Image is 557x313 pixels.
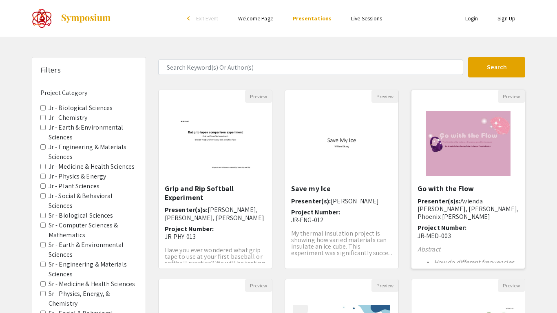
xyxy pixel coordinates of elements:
button: Preview [371,279,398,292]
button: Search [468,57,525,77]
h5: Filters [40,66,61,75]
label: Jr - Engineering & Materials Sciences [49,142,137,162]
a: Live Sessions [351,15,382,22]
span: Project Number: [165,225,214,233]
button: Preview [498,90,525,103]
p: JR-MED-003 [418,232,519,240]
a: Login [465,15,478,22]
img: <p>Grip and Rip Softball Experiment</p> [165,103,265,184]
button: Preview [371,90,398,103]
h5: Go with the Flow [418,184,519,193]
span: Exit Event [196,15,219,22]
a: Sign Up [497,15,515,22]
label: Jr - Physics & Energy [49,172,106,181]
button: Preview [245,90,272,103]
img: The 2022 CoorsTek Denver Metro Regional Science and Engineering Fair [32,8,52,29]
p: JR-ENG-012 [291,216,392,224]
label: Sr - Physics, Energy, & Chemistry [49,289,137,309]
p: My thermal insulation project is showing how varied materials can insulate an ice cube. This expe... [291,230,392,256]
button: Preview [245,279,272,292]
p: Have you ever wondered what grip tape to use at your first baseball or softball practice? We will... [165,247,266,273]
label: Jr - Earth & Environmental Sciences [49,123,137,142]
a: Welcome Page [238,15,273,22]
h5: Grip and Rip Softball Experiment [165,184,266,202]
span: Avienda [PERSON_NAME], [PERSON_NAME], Phoenix [PERSON_NAME] [418,197,519,221]
h6: Presenter(s): [291,197,392,205]
div: Open Presentation <p>Go with the Flow</p> [411,90,525,269]
label: Sr - Biological Sciences [49,211,113,220]
label: Sr - Medicine & Health Sciences [49,279,135,289]
label: Sr - Engineering & Materials Sciences [49,260,137,279]
img: <p>Go with the Flow</p> [418,103,518,184]
label: Jr - Biological Sciences [49,103,113,113]
h6: Presenter(s)s: [165,206,266,221]
label: Sr - Earth & Environmental Sciences [49,240,137,260]
input: Search Keyword(s) Or Author(s) [158,60,463,75]
span: Project Number: [418,223,467,232]
span: Project Number: [291,208,340,216]
a: Presentations [293,15,332,22]
em: Abstract [418,245,440,253]
label: Jr - Chemistry [49,113,87,123]
em: How do different frequencies affect brain waves? [434,258,514,273]
h5: Save my Ice [291,184,392,193]
label: Jr - Plant Sciences [49,181,99,191]
div: arrow_back_ios [187,16,192,21]
h6: Project Category [40,89,137,97]
span: [PERSON_NAME], [PERSON_NAME], [PERSON_NAME] [165,205,264,222]
span: [PERSON_NAME] [331,197,379,205]
div: Open Presentation <p>Save my Ice</p> [285,90,399,269]
h6: Presenter(s)s: [418,197,519,221]
div: Open Presentation <p>Grip and Rip Softball Experiment</p> [158,90,272,269]
a: The 2022 CoorsTek Denver Metro Regional Science and Engineering Fair [32,8,111,29]
p: JR-PHY-013 [165,233,266,240]
label: Jr - Social & Behavioral Sciences [49,191,137,211]
button: Preview [498,279,525,292]
label: Jr - Medicine & Health Sciences [49,162,135,172]
img: <p>Save my Ice</p> [285,108,398,179]
label: Sr - Computer Sciences & Mathematics [49,220,137,240]
img: Symposium by ForagerOne [60,13,111,23]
